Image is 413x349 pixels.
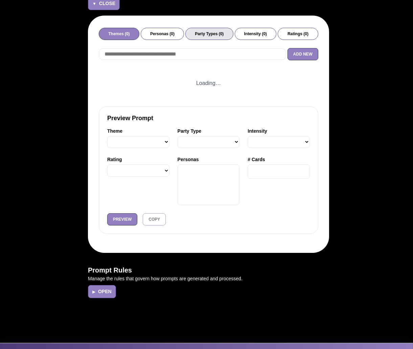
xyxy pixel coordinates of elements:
[98,288,112,295] span: Open
[88,266,132,274] span: Prompt Rules
[92,289,95,295] span: ▶
[288,48,318,60] button: Add New
[141,28,184,40] button: Personas (0)
[107,156,169,163] label: Rating
[178,156,240,163] label: Personas
[235,28,277,40] button: Intensity (0)
[88,275,329,282] p: Manage the rules that govern how prompts are generated and processed.
[99,28,139,40] button: Themes (0)
[107,128,169,135] label: Theme
[278,28,318,40] button: Ratings (0)
[99,68,318,98] div: Loading…
[107,115,310,122] h4: Preview Prompt
[92,1,96,7] span: ▼
[178,128,240,135] label: Party Type
[107,213,137,225] button: Preview
[88,285,116,298] button: ▶Open
[185,28,233,40] button: Party Types (0)
[248,156,310,163] label: # Cards
[248,128,310,135] label: Intensity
